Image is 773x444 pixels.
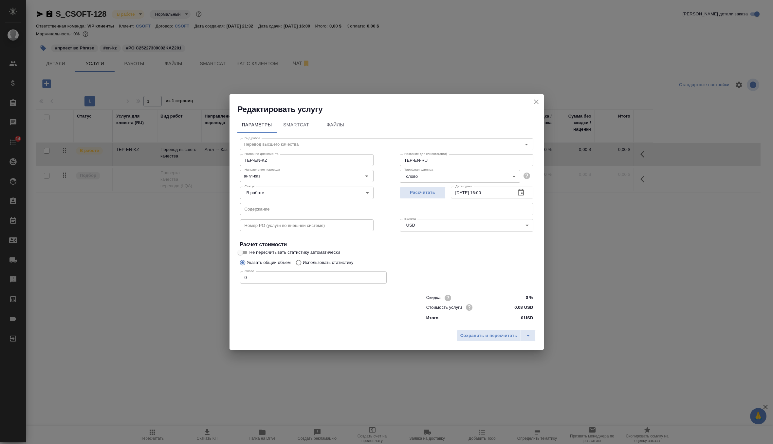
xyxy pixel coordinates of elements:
[362,172,371,181] button: Open
[400,219,533,231] div: USD
[240,187,374,199] div: В работе
[320,121,351,129] span: Файлы
[245,190,266,195] button: В работе
[400,170,520,182] div: слово
[238,104,544,115] h2: Редактировать услугу
[460,332,517,340] span: Сохранить и пересчитать
[404,174,420,179] button: слово
[457,330,521,342] button: Сохранить и пересчитать
[249,249,340,256] span: Не пересчитывать статистику автоматически
[521,315,523,321] p: 0
[531,97,541,107] button: close
[508,293,533,303] input: ✎ Введи что-нибудь
[524,315,533,321] p: USD
[508,303,533,312] input: ✎ Введи что-нибудь
[281,121,312,129] span: SmartCat
[426,315,438,321] p: Итого
[404,222,417,228] button: USD
[240,241,533,249] h4: Расчет стоимости
[426,294,441,301] p: Скидка
[403,189,442,196] span: Рассчитать
[400,187,446,199] button: Рассчитать
[247,259,291,266] p: Указать общий объем
[457,330,536,342] div: split button
[303,259,354,266] p: Использовать статистику
[426,304,462,311] p: Стоимость услуги
[241,121,273,129] span: Параметры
